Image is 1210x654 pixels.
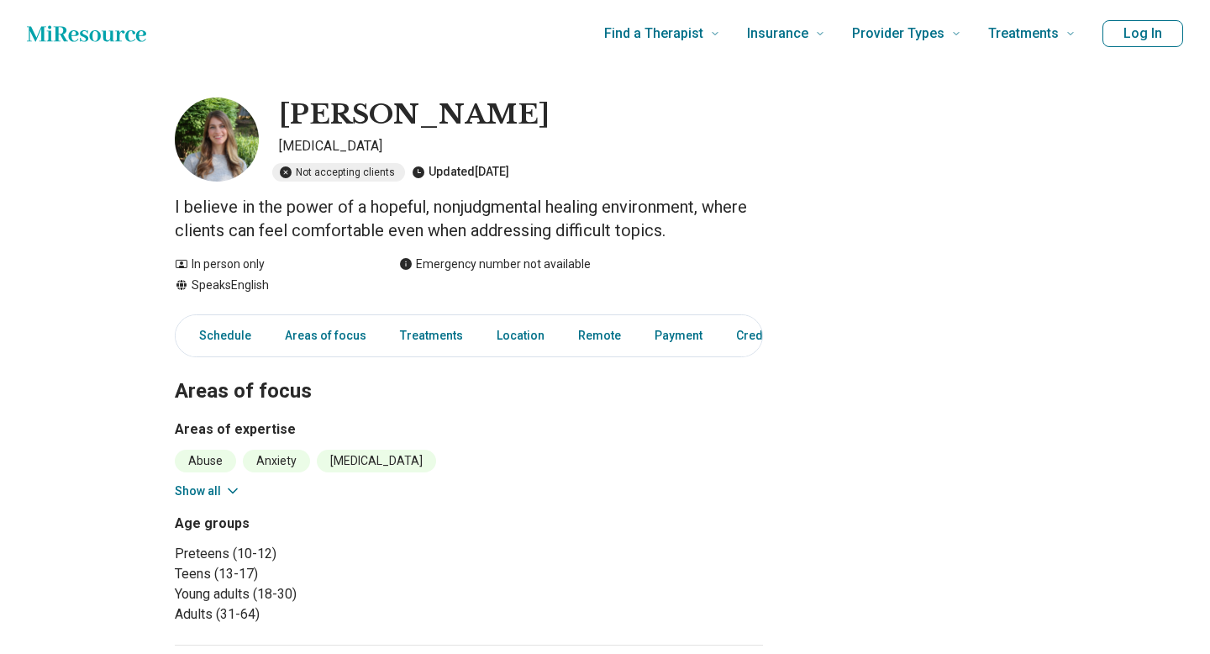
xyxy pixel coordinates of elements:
[275,319,376,353] a: Areas of focus
[317,450,436,472] li: [MEDICAL_DATA]
[390,319,473,353] a: Treatments
[175,277,366,294] div: Speaks English
[487,319,555,353] a: Location
[175,195,763,242] p: I believe in the power of a hopeful, nonjudgmental healing environment, where clients can feel co...
[279,136,763,156] p: [MEDICAL_DATA]
[175,514,462,534] h3: Age groups
[272,163,405,182] div: Not accepting clients
[175,584,462,604] li: Young adults (18-30)
[747,22,808,45] span: Insurance
[175,337,763,406] h2: Areas of focus
[175,564,462,584] li: Teens (13-17)
[175,544,462,564] li: Preteens (10-12)
[175,256,366,273] div: In person only
[726,319,810,353] a: Credentials
[243,450,310,472] li: Anxiety
[179,319,261,353] a: Schedule
[1102,20,1183,47] button: Log In
[175,419,763,440] h3: Areas of expertise
[175,450,236,472] li: Abuse
[988,22,1059,45] span: Treatments
[604,22,703,45] span: Find a Therapist
[279,98,550,133] h1: [PERSON_NAME]
[568,319,631,353] a: Remote
[644,319,713,353] a: Payment
[175,604,462,625] li: Adults (31-64)
[175,98,259,182] img: Kristin Teasdale, Psychologist
[175,483,241,500] button: Show all
[412,163,509,182] div: Updated [DATE]
[27,17,146,50] a: Home page
[399,256,591,273] div: Emergency number not available
[852,22,944,45] span: Provider Types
